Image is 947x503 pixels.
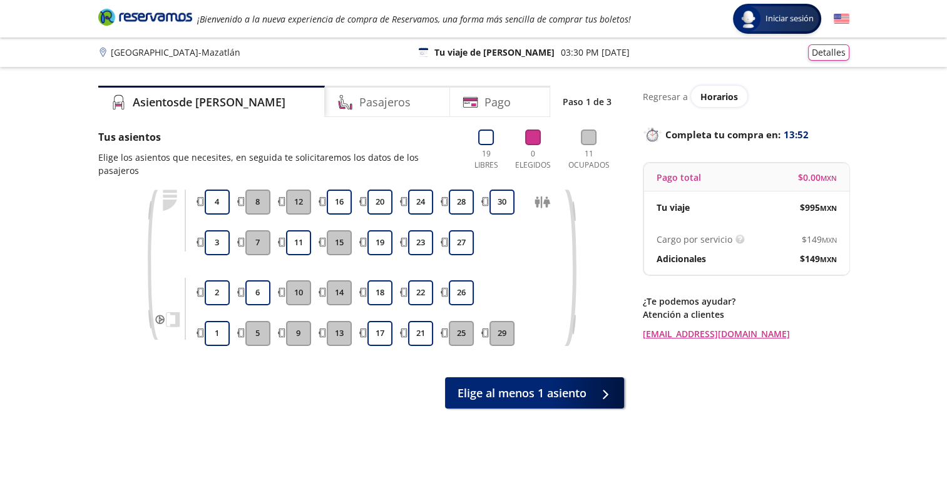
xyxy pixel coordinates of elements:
[408,321,433,346] button: 21
[563,95,612,108] p: Paso 1 de 3
[449,321,474,346] button: 25
[367,321,392,346] button: 17
[98,130,457,145] p: Tus asientos
[245,280,270,305] button: 6
[798,171,837,184] span: $ 0.00
[245,230,270,255] button: 7
[643,86,849,107] div: Regresar a ver horarios
[820,203,837,213] small: MXN
[445,377,624,409] button: Elige al menos 1 asiento
[784,128,809,142] span: 13:52
[367,230,392,255] button: 19
[367,280,392,305] button: 18
[643,90,688,103] p: Regresar a
[286,190,311,215] button: 12
[760,13,819,25] span: Iniciar sesión
[469,148,503,171] p: 19 Libres
[643,295,849,308] p: ¿Te podemos ayudar?
[327,230,352,255] button: 15
[359,94,411,111] h4: Pasajeros
[820,255,837,264] small: MXN
[286,321,311,346] button: 9
[449,280,474,305] button: 26
[245,190,270,215] button: 8
[643,327,849,340] a: [EMAIL_ADDRESS][DOMAIN_NAME]
[449,230,474,255] button: 27
[657,201,690,214] p: Tu viaje
[327,280,352,305] button: 14
[563,148,615,171] p: 11 Ocupados
[643,126,849,143] p: Completa tu compra en :
[657,252,706,265] p: Adicionales
[111,46,240,59] p: [GEOGRAPHIC_DATA] - Mazatlán
[205,230,230,255] button: 3
[98,151,457,177] p: Elige los asientos que necesites, en seguida te solicitaremos los datos de los pasajeros
[245,321,270,346] button: 5
[408,280,433,305] button: 22
[327,321,352,346] button: 13
[657,171,701,184] p: Pago total
[197,13,631,25] em: ¡Bienvenido a la nueva experiencia de compra de Reservamos, una forma más sencilla de comprar tus...
[802,233,837,246] span: $ 149
[205,321,230,346] button: 1
[458,385,586,402] span: Elige al menos 1 asiento
[205,190,230,215] button: 4
[489,190,514,215] button: 30
[286,230,311,255] button: 11
[800,201,837,214] span: $ 995
[800,252,837,265] span: $ 149
[98,8,192,26] i: Brand Logo
[133,94,285,111] h4: Asientos de [PERSON_NAME]
[286,280,311,305] button: 10
[205,280,230,305] button: 2
[408,230,433,255] button: 23
[657,233,732,246] p: Cargo por servicio
[484,94,511,111] h4: Pago
[808,44,849,61] button: Detalles
[408,190,433,215] button: 24
[834,11,849,27] button: English
[643,308,849,321] p: Atención a clientes
[98,8,192,30] a: Brand Logo
[821,173,837,183] small: MXN
[700,91,738,103] span: Horarios
[327,190,352,215] button: 16
[561,46,630,59] p: 03:30 PM [DATE]
[822,235,837,245] small: MXN
[367,190,392,215] button: 20
[434,46,555,59] p: Tu viaje de [PERSON_NAME]
[489,321,514,346] button: 29
[513,148,554,171] p: 0 Elegidos
[449,190,474,215] button: 28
